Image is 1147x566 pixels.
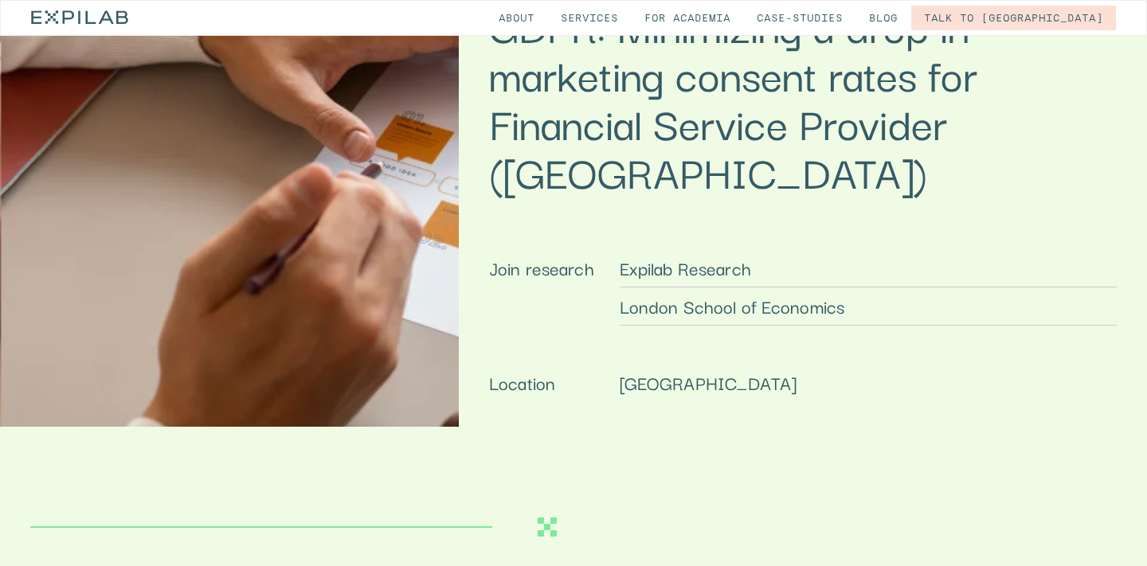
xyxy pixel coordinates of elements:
a: About [486,6,547,30]
h1: GDPR: Minimizing a drop in marketing consent rates for Financial Service Provider ([GEOGRAPHIC_DA... [489,1,1117,194]
a: Case-studies [744,6,855,30]
a: Blog [856,6,910,30]
a: home [31,1,128,35]
div: Location [489,370,594,395]
div: Expilab Research [620,256,751,280]
div: [GEOGRAPHIC_DATA] [620,370,797,395]
div: Join research [489,256,594,332]
a: for Academia [632,6,743,30]
a: Talk to [GEOGRAPHIC_DATA] [911,6,1116,30]
div: London School of Economics [620,294,844,318]
a: Services [548,6,631,30]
